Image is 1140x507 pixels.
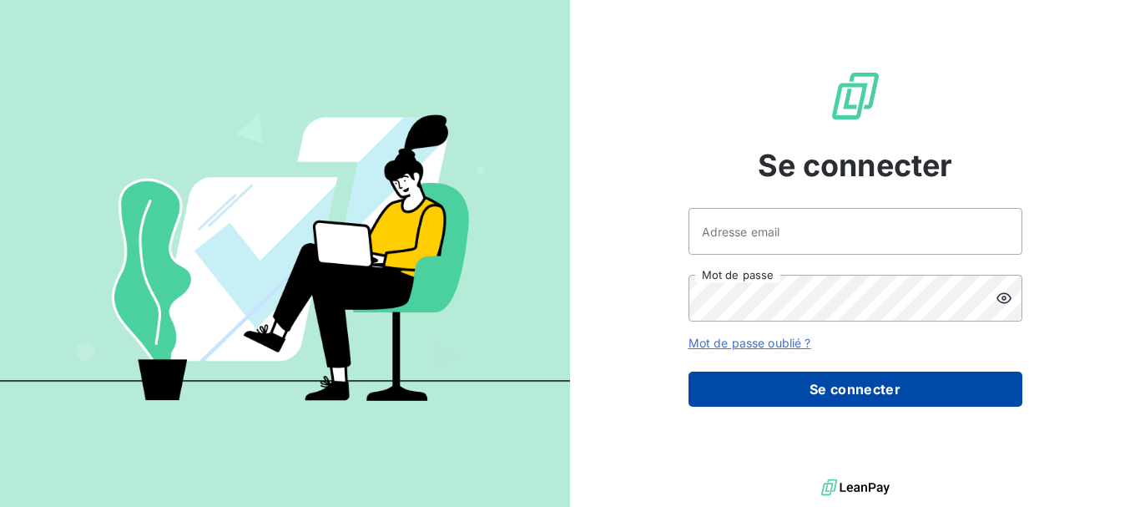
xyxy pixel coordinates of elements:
input: placeholder [689,208,1022,255]
span: Se connecter [758,143,953,188]
img: logo [821,475,890,500]
img: Logo LeanPay [829,69,882,123]
a: Mot de passe oublié ? [689,336,811,350]
button: Se connecter [689,372,1022,407]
